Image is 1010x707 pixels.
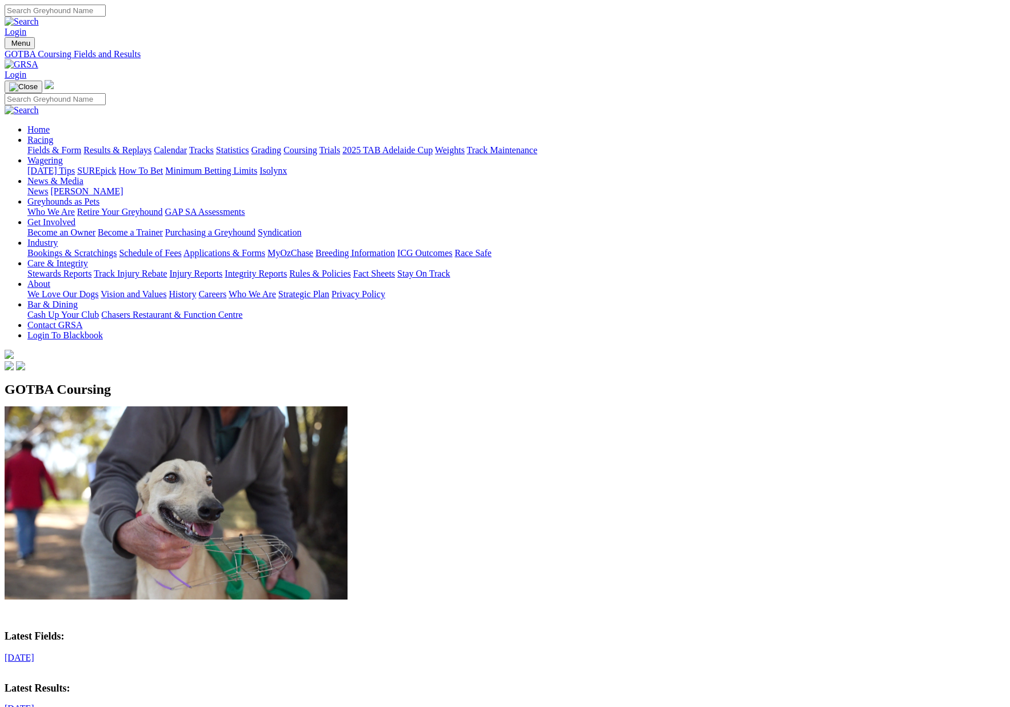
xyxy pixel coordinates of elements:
a: Integrity Reports [225,269,287,278]
a: Retire Your Greyhound [77,207,163,217]
a: About [27,279,50,289]
img: logo-grsa-white.png [5,350,14,359]
a: Purchasing a Greyhound [165,227,256,237]
img: vlcsnap-2022-05-12-10h19m24s395.png [5,406,348,600]
a: Statistics [216,145,249,155]
a: MyOzChase [268,248,313,258]
a: Schedule of Fees [119,248,181,258]
strong: Latest Results: [5,682,70,694]
a: Isolynx [260,166,287,175]
img: Search [5,105,39,115]
a: GOTBA Coursing Fields and Results [5,49,1005,59]
a: GAP SA Assessments [165,207,245,217]
a: Cash Up Your Club [27,310,99,319]
a: History [169,289,196,299]
a: How To Bet [119,166,163,175]
div: Wagering [27,166,1005,176]
a: Tracks [189,145,214,155]
img: logo-grsa-white.png [45,80,54,89]
div: Bar & Dining [27,310,1005,320]
a: Stewards Reports [27,269,91,278]
a: Who We Are [27,207,75,217]
div: Racing [27,145,1005,155]
a: Vision and Values [101,289,166,299]
img: GRSA [5,59,38,70]
input: Search [5,93,106,105]
a: Wagering [27,155,63,165]
a: Track Injury Rebate [94,269,167,278]
div: About [27,289,1005,299]
a: 2025 TAB Adelaide Cup [342,145,433,155]
div: Industry [27,248,1005,258]
img: Close [9,82,38,91]
a: Careers [198,289,226,299]
img: twitter.svg [16,361,25,370]
a: Weights [435,145,465,155]
img: facebook.svg [5,361,14,370]
div: News & Media [27,186,1005,197]
a: Trials [319,145,340,155]
a: [DATE] [5,653,34,662]
div: Get Involved [27,227,1005,238]
a: ICG Outcomes [397,248,452,258]
a: Strategic Plan [278,289,329,299]
a: Minimum Betting Limits [165,166,257,175]
span: GOTBA Coursing [5,382,111,397]
a: Grading [251,145,281,155]
a: Rules & Policies [289,269,351,278]
a: Login [5,70,26,79]
div: Greyhounds as Pets [27,207,1005,217]
a: Become a Trainer [98,227,163,237]
a: Login [5,27,26,37]
img: Search [5,17,39,27]
a: Chasers Restaurant & Function Centre [101,310,242,319]
input: Search [5,5,106,17]
a: News [27,186,48,196]
a: We Love Our Dogs [27,289,98,299]
a: Results & Replays [83,145,151,155]
a: News & Media [27,176,83,186]
a: Fact Sheets [353,269,395,278]
a: Coursing [284,145,317,155]
a: Home [27,125,50,134]
a: Privacy Policy [332,289,385,299]
a: Bar & Dining [27,299,78,309]
a: [PERSON_NAME] [50,186,123,196]
a: Login To Blackbook [27,330,103,340]
a: Stay On Track [397,269,450,278]
div: Care & Integrity [27,269,1005,279]
a: Become an Owner [27,227,95,237]
strong: Latest Fields: [5,630,64,642]
a: Industry [27,238,58,247]
a: Race Safe [454,248,491,258]
a: [DATE] Tips [27,166,75,175]
a: Racing [27,135,53,145]
a: Applications & Forms [183,248,265,258]
span: Menu [11,39,30,47]
a: Contact GRSA [27,320,82,330]
a: Who We Are [229,289,276,299]
a: Fields & Form [27,145,81,155]
a: SUREpick [77,166,116,175]
a: Injury Reports [169,269,222,278]
a: Bookings & Scratchings [27,248,117,258]
button: Toggle navigation [5,81,42,93]
a: Care & Integrity [27,258,88,268]
a: Greyhounds as Pets [27,197,99,206]
button: Toggle navigation [5,37,35,49]
a: Calendar [154,145,187,155]
a: Get Involved [27,217,75,227]
a: Breeding Information [316,248,395,258]
a: Syndication [258,227,301,237]
a: Track Maintenance [467,145,537,155]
